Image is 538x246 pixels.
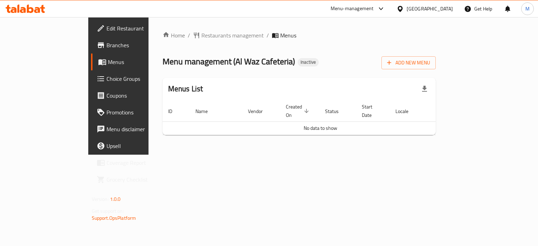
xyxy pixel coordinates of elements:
div: Export file [416,80,433,97]
span: ID [168,107,181,115]
a: Restaurants management [193,31,264,40]
a: Coupons [91,87,178,104]
span: M [525,5,530,13]
div: Menu-management [331,5,374,13]
span: Vendor [248,107,272,115]
span: Version: [92,195,109,204]
a: Edit Restaurant [91,20,178,37]
nav: breadcrumb [163,31,436,40]
span: Menus [108,58,173,66]
span: Name [195,107,217,115]
span: Created On [286,103,311,119]
span: 1.0.0 [110,195,121,204]
span: Menu management ( Al Waz Cafeteria ) [163,54,295,69]
a: Promotions [91,104,178,121]
a: Choice Groups [91,70,178,87]
a: Upsell [91,138,178,154]
span: Add New Menu [387,58,430,67]
span: Grocery Checklist [106,175,173,184]
span: Choice Groups [106,75,173,83]
a: Menu disclaimer [91,121,178,138]
a: Branches [91,37,178,54]
span: Restaurants management [201,31,264,40]
a: Menus [91,54,178,70]
span: Get support on: [92,206,124,216]
a: Grocery Checklist [91,171,178,188]
span: Menu disclaimer [106,125,173,133]
span: Upsell [106,142,173,150]
button: Add New Menu [381,56,436,69]
a: Support.OpsPlatform [92,213,136,223]
span: Promotions [106,108,173,117]
table: enhanced table [163,100,478,135]
span: Locale [395,107,418,115]
h2: Menus List [168,84,203,94]
span: No data to show [304,124,337,133]
span: Coverage Report [106,159,173,167]
li: / [267,31,269,40]
span: Branches [106,41,173,49]
div: [GEOGRAPHIC_DATA] [407,5,453,13]
span: Start Date [362,103,381,119]
span: Edit Restaurant [106,24,173,33]
a: Coverage Report [91,154,178,171]
div: Inactive [298,58,319,66]
th: Actions [426,100,478,122]
span: Coupons [106,91,173,100]
span: Status [325,107,348,115]
span: Menus [280,31,296,40]
li: / [188,31,190,40]
span: Inactive [298,59,319,65]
